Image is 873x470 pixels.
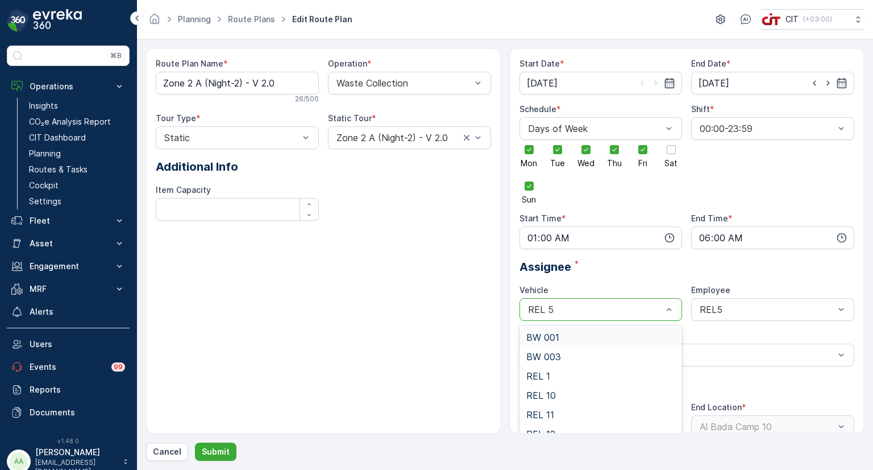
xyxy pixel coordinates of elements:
[519,59,560,68] label: Start Date
[328,59,367,68] label: Operation
[30,339,125,350] p: Users
[526,410,554,420] span: REL 11
[24,162,130,178] a: Routes & Tasks
[519,213,562,223] label: Start Time
[30,283,107,295] p: MRF
[30,238,107,249] p: Asset
[146,443,188,461] button: Cancel
[110,51,122,60] p: ⌘B
[7,438,130,444] span: v 1.48.0
[691,213,728,223] label: End Time
[295,94,319,104] p: 26 / 500
[7,300,130,323] a: Alerts
[202,446,230,457] p: Submit
[24,178,130,193] a: Cockpit
[156,59,223,68] label: Route Plan Name
[7,356,130,378] a: Events99
[328,113,372,123] label: Static Tour
[7,401,130,424] a: Documents
[519,285,548,295] label: Vehicle
[148,17,161,27] a: Homepage
[7,75,130,98] button: Operations
[762,9,864,30] button: CIT(+03:00)
[29,148,61,159] p: Planning
[29,196,61,207] p: Settings
[7,333,130,356] a: Users
[691,104,710,114] label: Shift
[7,278,130,300] button: MRF
[762,13,781,26] img: cit-logo_pOk6rL0.png
[691,402,742,412] label: End Location
[691,285,730,295] label: Employee
[526,352,561,362] span: BW 003
[29,164,88,175] p: Routes & Tasks
[664,159,677,167] span: Sat
[550,159,565,167] span: Tue
[30,306,125,318] p: Alerts
[7,232,130,255] button: Asset
[7,9,30,32] img: logo
[526,371,550,381] span: REL 1
[35,447,117,458] p: [PERSON_NAME]
[290,14,355,25] span: Edit Route Plan
[29,100,58,112] p: Insights
[526,332,559,343] span: BW 001
[156,158,238,175] span: Additional Info
[607,159,622,167] span: Thu
[30,407,125,418] p: Documents
[521,159,537,167] span: Mon
[30,261,107,272] p: Engagement
[526,390,556,401] span: REL 10
[156,113,196,123] label: Tour Type
[519,72,683,94] input: dd/mm/yyyy
[29,180,59,191] p: Cockpit
[178,14,211,24] a: Planning
[29,132,86,143] p: CIT Dashboard
[24,98,130,114] a: Insights
[7,209,130,232] button: Fleet
[29,116,111,127] p: CO₂e Analysis Report
[7,378,130,401] a: Reports
[522,196,536,204] span: Sun
[24,193,130,209] a: Settings
[195,443,236,461] button: Submit
[24,146,130,162] a: Planning
[691,72,854,94] input: dd/mm/yyyy
[526,429,555,439] span: REL 12
[156,185,211,195] label: Item Capacity
[30,81,107,92] p: Operations
[30,215,107,226] p: Fleet
[803,15,832,24] p: ( +03:00 )
[577,159,595,167] span: Wed
[114,362,123,372] p: 99
[519,258,571,275] span: Assignee
[785,14,799,25] p: CIT
[228,14,275,24] a: Route Plans
[638,159,647,167] span: Fri
[519,104,556,114] label: Schedule
[691,59,726,68] label: End Date
[30,384,125,395] p: Reports
[30,361,105,373] p: Events
[7,255,130,278] button: Engagement
[153,446,181,457] p: Cancel
[24,114,130,130] a: CO₂e Analysis Report
[33,9,82,32] img: logo_dark-DEwI_e13.png
[519,376,855,393] p: Important Locations
[24,130,130,146] a: CIT Dashboard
